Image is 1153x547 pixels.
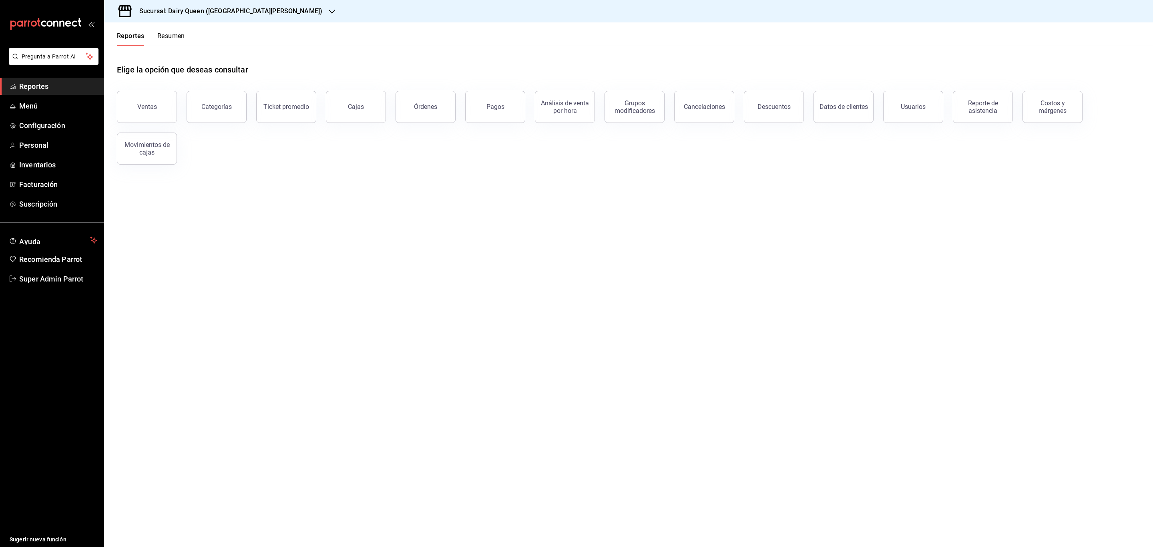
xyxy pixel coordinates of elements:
[883,91,943,123] button: Usuarios
[535,91,595,123] button: Análisis de venta por hora
[396,91,456,123] button: Órdenes
[256,91,316,123] button: Ticket promedio
[117,32,145,46] button: Reportes
[19,140,97,151] span: Personal
[19,101,97,111] span: Menú
[414,103,437,111] div: Órdenes
[137,103,157,111] div: Ventas
[953,91,1013,123] button: Reporte de asistencia
[465,91,525,123] button: Pagos
[133,6,322,16] h3: Sucursal: Dairy Queen ([GEOGRAPHIC_DATA][PERSON_NAME])
[201,103,232,111] div: Categorías
[263,103,309,111] div: Ticket promedio
[187,91,247,123] button: Categorías
[88,21,94,27] button: open_drawer_menu
[117,133,177,165] button: Movimientos de cajas
[901,103,926,111] div: Usuarios
[958,99,1008,115] div: Reporte de asistencia
[744,91,804,123] button: Descuentos
[117,91,177,123] button: Ventas
[540,99,590,115] div: Análisis de venta por hora
[157,32,185,46] button: Resumen
[6,58,98,66] a: Pregunta a Parrot AI
[19,120,97,131] span: Configuración
[757,103,791,111] div: Descuentos
[326,91,386,123] a: Cajas
[605,91,665,123] button: Grupos modificadores
[814,91,874,123] button: Datos de clientes
[117,32,185,46] div: navigation tabs
[486,103,504,111] div: Pagos
[19,235,87,245] span: Ayuda
[19,254,97,265] span: Recomienda Parrot
[19,159,97,170] span: Inventarios
[684,103,725,111] div: Cancelaciones
[9,48,98,65] button: Pregunta a Parrot AI
[117,64,248,76] h1: Elige la opción que deseas consultar
[19,179,97,190] span: Facturación
[19,199,97,209] span: Suscripción
[674,91,734,123] button: Cancelaciones
[1022,91,1083,123] button: Costos y márgenes
[122,141,172,156] div: Movimientos de cajas
[19,81,97,92] span: Reportes
[610,99,659,115] div: Grupos modificadores
[10,535,97,544] span: Sugerir nueva función
[19,273,97,284] span: Super Admin Parrot
[1028,99,1077,115] div: Costos y márgenes
[22,52,86,61] span: Pregunta a Parrot AI
[348,102,364,112] div: Cajas
[820,103,868,111] div: Datos de clientes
